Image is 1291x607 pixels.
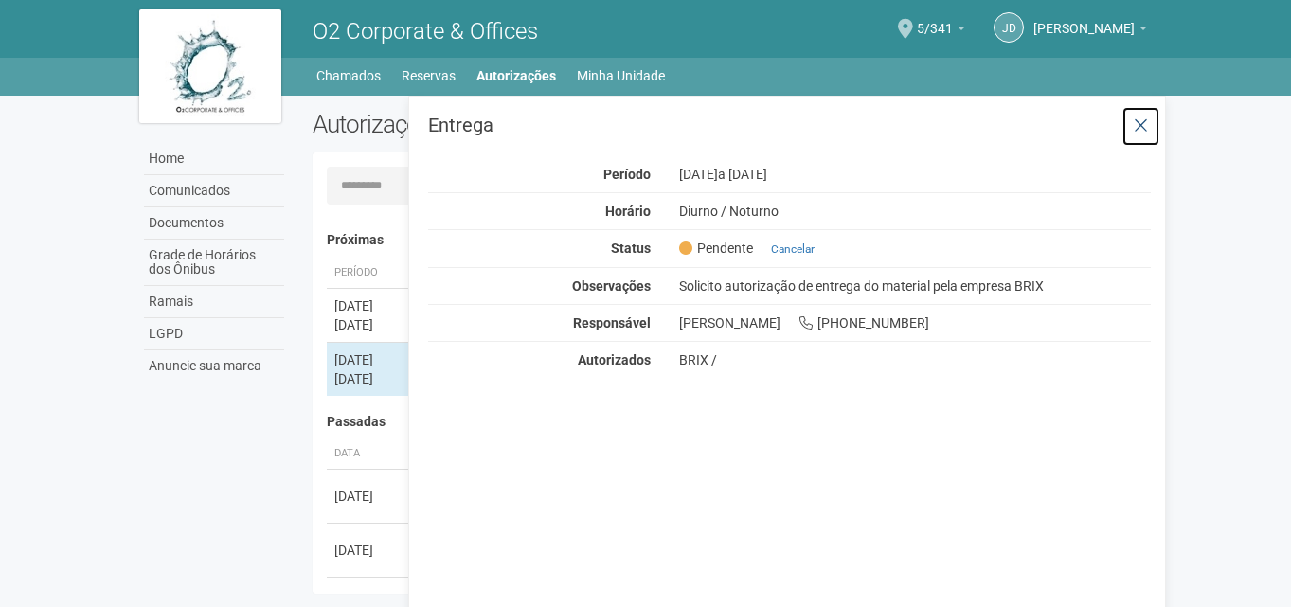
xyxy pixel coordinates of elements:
span: O2 Corporate & Offices [313,18,538,45]
a: [PERSON_NAME] [1033,24,1147,39]
span: 5/341 [917,3,953,36]
div: BRIX / [679,351,1152,368]
a: Minha Unidade [577,62,665,89]
h4: Próximas [327,233,1139,247]
a: Jd [994,12,1024,43]
strong: Status [611,241,651,256]
strong: Horário [605,204,651,219]
div: [DATE] [334,487,404,506]
span: a [DATE] [718,167,767,182]
div: Diurno / Noturno [665,203,1166,220]
a: Chamados [316,62,381,89]
h3: Entrega [428,116,1151,134]
h4: Passadas [327,415,1139,429]
a: Cancelar [771,242,815,256]
div: Solicito autorização de entrega do material pela empresa BRIX [665,277,1166,295]
div: [DATE] [334,296,404,315]
a: 5/341 [917,24,965,39]
a: Documentos [144,207,284,240]
th: Período [327,258,412,289]
span: | [761,242,763,256]
th: Data [327,438,412,470]
strong: Período [603,167,651,182]
a: Comunicados [144,175,284,207]
span: Pendente [679,240,753,257]
div: [PERSON_NAME] [PHONE_NUMBER] [665,314,1166,331]
strong: Observações [572,278,651,294]
a: Autorizações [476,62,556,89]
span: Josimar da Silva Francisco [1033,3,1135,36]
div: [DATE] [334,350,404,369]
div: [DATE] [665,166,1166,183]
a: Home [144,143,284,175]
a: Grade de Horários dos Ônibus [144,240,284,286]
strong: Autorizados [578,352,651,367]
a: Anuncie sua marca [144,350,284,382]
a: Ramais [144,286,284,318]
a: Reservas [402,62,456,89]
div: [DATE] [334,541,404,560]
h2: Autorizações [313,110,718,138]
div: [DATE] [334,369,404,388]
a: LGPD [144,318,284,350]
div: [DATE] [334,315,404,334]
strong: Responsável [573,315,651,330]
img: logo.jpg [139,9,281,123]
